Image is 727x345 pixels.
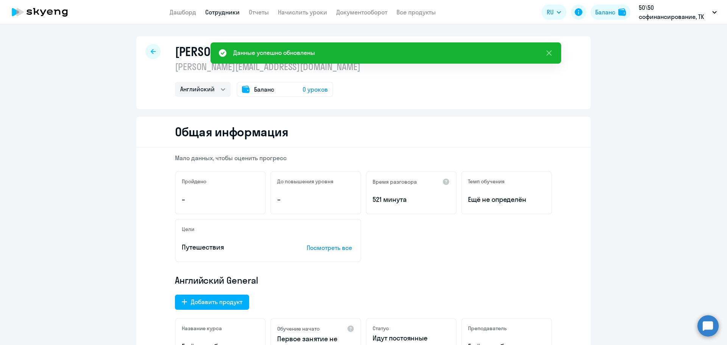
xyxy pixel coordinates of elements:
h5: Темп обучения [468,178,505,185]
button: Добавить продукт [175,295,249,310]
a: Дашборд [170,8,196,16]
div: Данные успешно обновлены [233,48,315,57]
h5: Цели [182,226,194,233]
h5: Статус [373,325,389,332]
p: Мало данных, чтобы оценить прогресс [175,154,552,162]
a: Начислить уроки [278,8,327,16]
p: 50\50 софинансирование, ТК ПРОЕКТ, ООО [639,3,709,21]
p: Посмотреть все [307,243,354,252]
p: [PERSON_NAME][EMAIL_ADDRESS][DOMAIN_NAME] [175,61,360,73]
a: Документооборот [336,8,387,16]
h2: Общая информация [175,124,288,139]
span: Английский General [175,274,258,286]
p: 521 минута [373,195,450,205]
h5: Название курса [182,325,222,332]
button: Балансbalance [591,5,630,20]
a: Все продукты [396,8,436,16]
span: 0 уроков [303,85,328,94]
h5: Преподаватель [468,325,507,332]
h5: Обучение начато [277,325,320,332]
a: Сотрудники [205,8,240,16]
div: Добавить продукт [191,297,242,306]
button: RU [541,5,566,20]
p: Путешествия [182,242,283,252]
p: – [277,195,354,205]
span: Ещё не определён [468,195,545,205]
a: Отчеты [249,8,269,16]
h1: [PERSON_NAME] [175,44,255,59]
img: balance [618,8,626,16]
h5: Время разговора [373,178,417,185]
span: RU [547,8,554,17]
button: 50\50 софинансирование, ТК ПРОЕКТ, ООО [635,3,721,21]
div: Баланс [595,8,615,17]
h5: До повышения уровня [277,178,334,185]
h5: Пройдено [182,178,206,185]
span: Баланс [254,85,274,94]
p: – [182,195,259,205]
